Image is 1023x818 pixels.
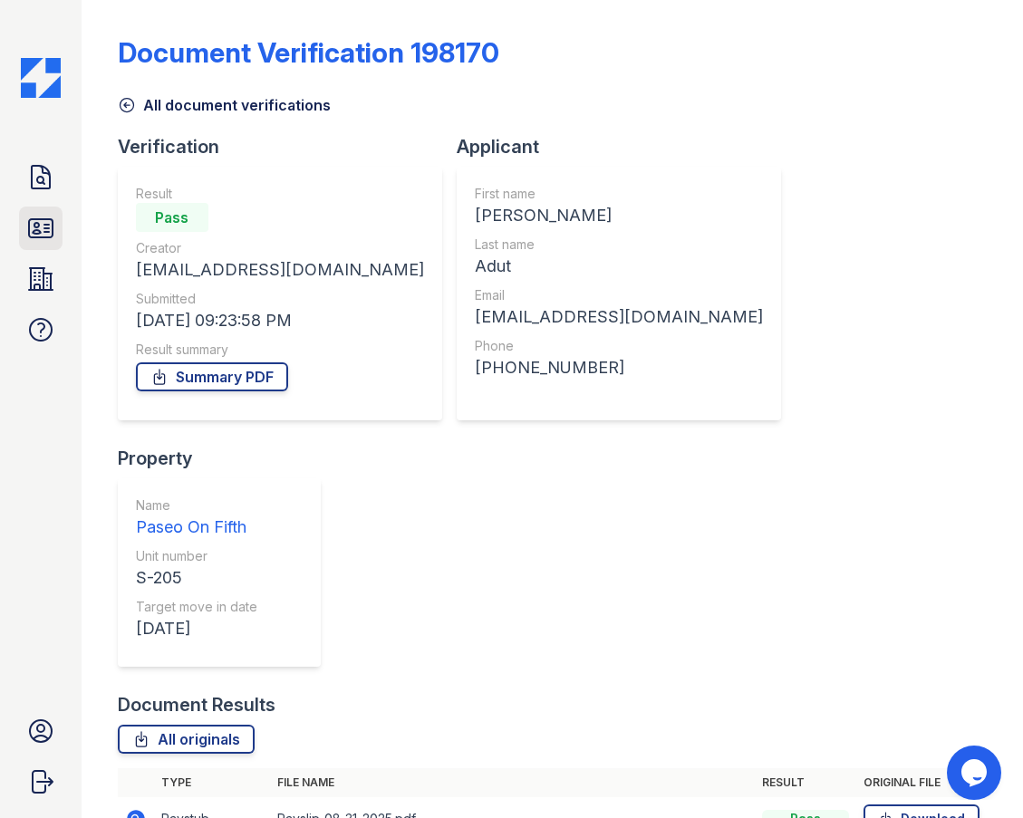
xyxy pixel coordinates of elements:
[136,496,257,515] div: Name
[136,362,288,391] a: Summary PDF
[136,341,424,359] div: Result summary
[118,134,457,159] div: Verification
[136,496,257,540] a: Name Paseo On Fifth
[947,746,1005,800] iframe: chat widget
[475,254,763,279] div: Adut
[755,768,856,797] th: Result
[475,185,763,203] div: First name
[136,203,208,232] div: Pass
[136,547,257,565] div: Unit number
[136,239,424,257] div: Creator
[457,134,796,159] div: Applicant
[136,616,257,641] div: [DATE]
[475,236,763,254] div: Last name
[136,290,424,308] div: Submitted
[475,355,763,380] div: [PHONE_NUMBER]
[136,308,424,333] div: [DATE] 09:23:58 PM
[475,304,763,330] div: [EMAIL_ADDRESS][DOMAIN_NAME]
[118,692,275,717] div: Document Results
[856,768,987,797] th: Original file
[136,515,257,540] div: Paseo On Fifth
[136,257,424,283] div: [EMAIL_ADDRESS][DOMAIN_NAME]
[154,768,270,797] th: Type
[118,36,499,69] div: Document Verification 198170
[118,725,255,754] a: All originals
[475,286,763,304] div: Email
[21,58,61,98] img: CE_Icon_Blue-c292c112584629df590d857e76928e9f676e5b41ef8f769ba2f05ee15b207248.png
[136,565,257,591] div: S-205
[475,203,763,228] div: [PERSON_NAME]
[136,185,424,203] div: Result
[475,337,763,355] div: Phone
[118,94,331,116] a: All document verifications
[270,768,756,797] th: File name
[136,598,257,616] div: Target move in date
[118,446,335,471] div: Property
